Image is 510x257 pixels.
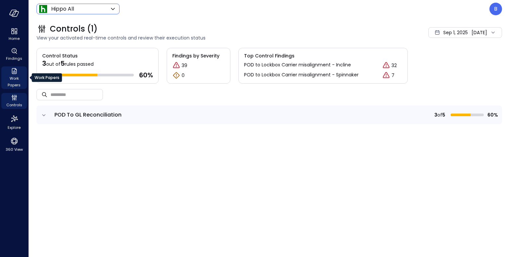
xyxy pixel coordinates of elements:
[486,111,498,119] span: 60%
[244,52,402,59] span: Top Control Findings
[1,46,27,62] div: Findings
[244,71,359,79] p: POD to Lockbox Carrier misalignment - Spinnaker
[434,111,437,119] span: 3
[172,71,180,79] div: Warning
[1,27,27,43] div: Home
[37,34,339,42] span: View your activated real-time controls and review their execution status
[391,72,394,79] p: 7
[182,72,185,79] p: 0
[1,113,27,131] div: Explore
[37,48,78,59] span: Control Status
[442,111,445,119] span: 5
[50,24,98,34] span: Controls (1)
[54,111,122,119] span: POD To GL Reconciliation
[382,61,390,69] div: Critical
[182,62,187,69] p: 39
[65,61,94,67] span: rules passed
[139,71,153,79] span: 60 %
[51,5,74,13] p: Hippo All
[41,112,47,119] button: expand row
[46,61,60,67] span: out of
[32,73,62,82] div: Work Papers
[489,3,502,15] div: Boaz
[172,52,225,59] span: Findings by Severity
[6,146,23,153] span: 360 View
[1,135,27,153] div: 360 View
[39,5,47,13] img: Icon
[437,111,442,119] span: of
[443,29,468,36] span: Sep 1, 2025
[42,59,46,68] span: 3
[1,93,27,109] div: Controls
[172,61,180,69] div: Critical
[60,59,65,68] span: 5
[6,102,22,108] span: Controls
[9,35,20,42] span: Home
[391,62,397,69] p: 32
[1,66,27,89] div: Work Papers
[8,124,21,131] span: Explore
[382,71,390,79] div: Critical
[244,61,351,69] p: POD to Lockbox Carrier misalignment - Incline
[6,55,22,62] span: Findings
[494,5,497,13] p: B
[4,75,24,88] span: Work Papers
